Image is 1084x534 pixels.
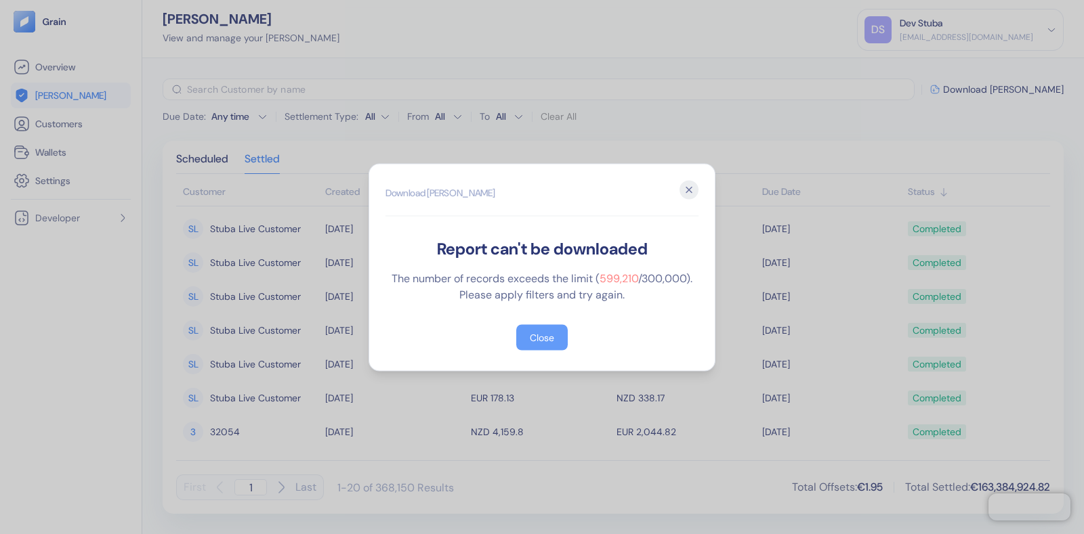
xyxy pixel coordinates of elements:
span: 599,210 [600,271,638,285]
div: Report can't be downloaded [385,238,699,259]
button: Close [516,324,568,350]
div: The number of records exceeds the limit ( / 300,000 ). Please apply filters and try again. [385,270,699,303]
h2: Download [PERSON_NAME] [385,180,699,216]
div: Close [530,332,554,342]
